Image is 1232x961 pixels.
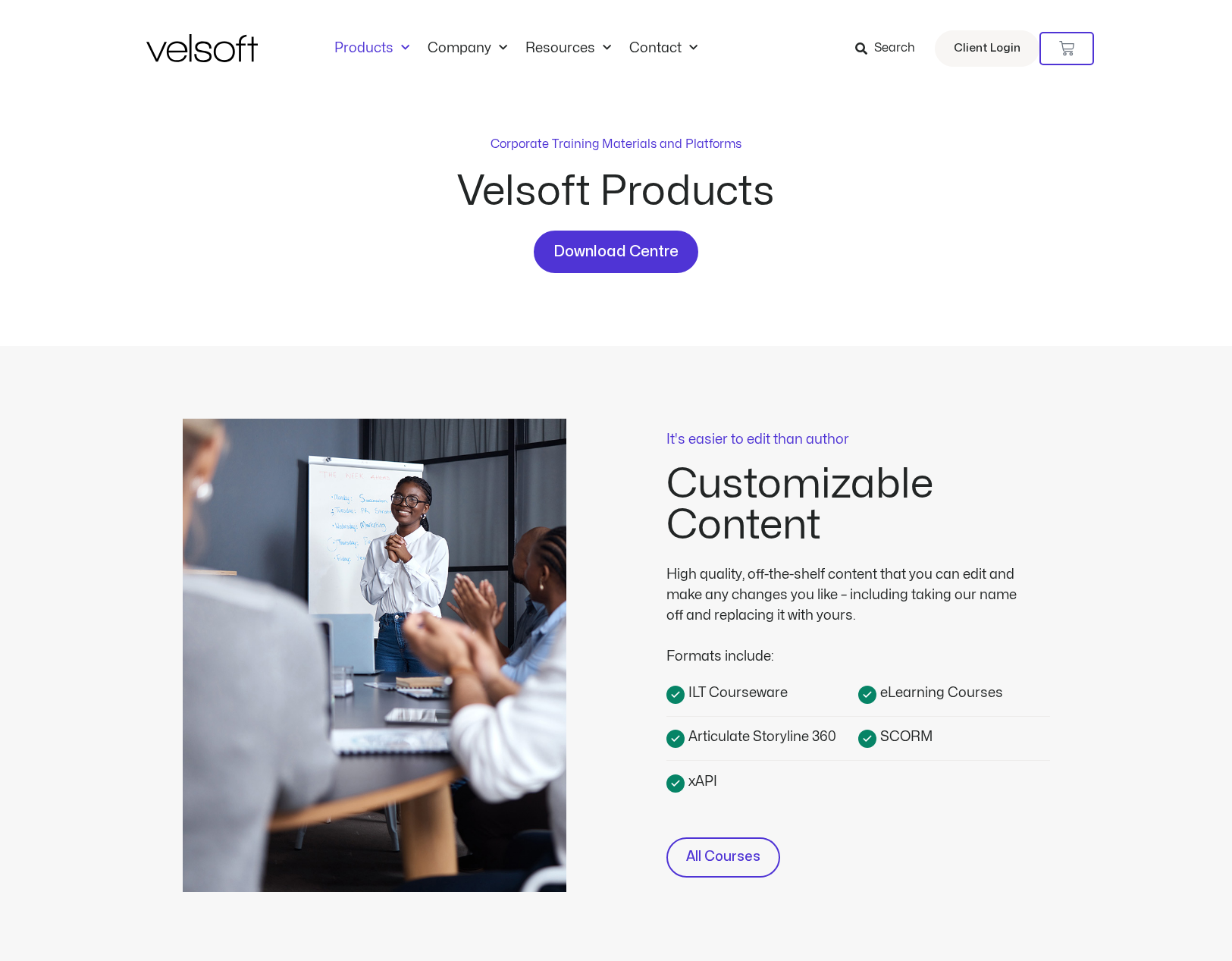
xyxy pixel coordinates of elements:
[183,419,566,892] img: Instructor presenting employee training courseware
[666,726,858,748] a: Articulate Storyline 360
[325,40,419,57] a: ProductsMenu Toggle
[666,433,1050,447] p: It's easier to edit than author
[685,771,717,792] span: xAPI
[419,40,516,57] a: CompanyMenu Toggle
[666,564,1030,626] div: High quality, off-the-shelf content that you can edit and make any changes you like – including t...
[534,231,698,273] a: Download Centre
[685,683,788,703] span: ILT Courseware
[874,39,915,58] span: Search
[685,727,836,747] span: Articulate Storyline 360
[935,30,1039,67] a: Client Login
[666,837,780,878] a: All Courses
[146,34,258,62] img: Velsoft Training Materials
[876,727,933,747] span: SCORM
[666,682,858,704] a: ILT Courseware
[553,240,679,264] span: Download Centre
[666,464,1050,546] h2: Customizable Content
[343,171,889,212] h2: Velsoft Products
[516,40,620,57] a: ResourcesMenu Toggle
[491,135,741,153] p: Corporate Training Materials and Platforms
[876,683,1003,703] span: eLearning Courses
[620,40,707,57] a: ContactMenu Toggle
[954,39,1020,58] span: Client Login
[325,40,707,57] nav: Menu
[858,726,1050,748] a: SCORM
[686,846,760,868] span: All Courses
[855,36,926,61] a: Search
[666,626,1030,667] div: Formats include:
